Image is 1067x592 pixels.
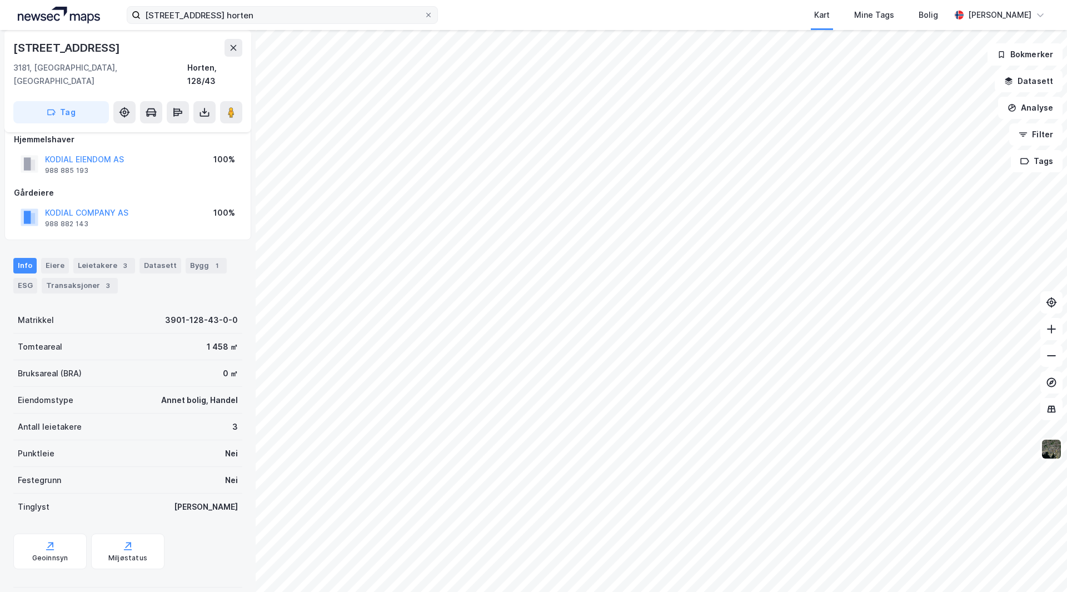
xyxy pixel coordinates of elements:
div: 100% [213,206,235,220]
button: Tags [1011,150,1063,172]
div: Kart [814,8,830,22]
div: Festegrunn [18,474,61,487]
div: 3901-128-43-0-0 [165,314,238,327]
img: 9k= [1041,439,1062,460]
div: Nei [225,447,238,460]
div: 100% [213,153,235,166]
div: Matrikkel [18,314,54,327]
div: Mine Tags [854,8,894,22]
div: 1 458 ㎡ [207,340,238,354]
div: ESG [13,278,37,293]
input: Søk på adresse, matrikkel, gårdeiere, leietakere eller personer [141,7,424,23]
div: 988 882 143 [45,220,88,228]
div: 3 [102,280,113,291]
div: Eiere [41,258,69,273]
div: Antall leietakere [18,420,82,434]
div: 3 [119,260,131,271]
div: Nei [225,474,238,487]
div: Eiendomstype [18,394,73,407]
div: Info [13,258,37,273]
div: Transaksjoner [42,278,118,293]
button: Datasett [995,70,1063,92]
div: [STREET_ADDRESS] [13,39,122,57]
button: Filter [1009,123,1063,146]
button: Analyse [998,97,1063,119]
div: Punktleie [18,447,54,460]
div: 988 885 193 [45,166,88,175]
div: Leietakere [73,258,135,273]
div: Bruksareal (BRA) [18,367,82,380]
div: Miljøstatus [108,554,147,563]
div: Annet bolig, Handel [161,394,238,407]
iframe: Chat Widget [1011,539,1067,592]
div: Horten, 128/43 [187,61,242,88]
div: Hjemmelshaver [14,133,242,146]
div: Bolig [919,8,938,22]
div: 3 [232,420,238,434]
img: logo.a4113a55bc3d86da70a041830d287a7e.svg [18,7,100,23]
div: Geoinnsyn [32,554,68,563]
div: [PERSON_NAME] [968,8,1031,22]
div: Tomteareal [18,340,62,354]
div: Bygg [186,258,227,273]
div: 1 [211,260,222,271]
div: Gårdeiere [14,186,242,200]
div: [PERSON_NAME] [174,500,238,514]
div: Datasett [139,258,181,273]
button: Bokmerker [988,43,1063,66]
button: Tag [13,101,109,123]
div: Tinglyst [18,500,49,514]
div: 3181, [GEOGRAPHIC_DATA], [GEOGRAPHIC_DATA] [13,61,187,88]
div: 0 ㎡ [223,367,238,380]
